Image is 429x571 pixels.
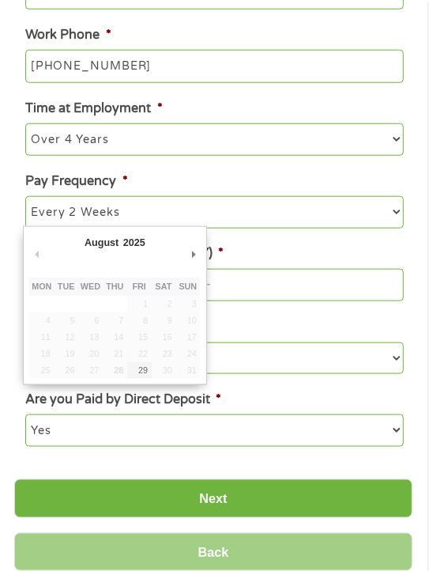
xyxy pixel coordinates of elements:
[25,100,162,117] label: Time at Employment
[25,269,403,302] input: Use the arrow keys to pick a date
[25,391,221,408] label: Are you Paid by Direct Deposit
[132,282,145,291] abbr: Friday
[14,479,412,518] input: Next
[25,50,403,83] input: (231) 754-4010
[82,233,121,254] div: August
[186,244,200,266] button: Next Month
[156,282,172,291] abbr: Saturday
[25,27,111,43] label: Work Phone
[179,282,197,291] abbr: Sunday
[32,282,51,291] abbr: Monday
[58,282,75,291] abbr: Tuesday
[121,233,147,254] div: 2025
[81,282,100,291] abbr: Wednesday
[127,362,152,379] button: 29
[106,282,123,291] abbr: Thursday
[25,173,127,190] label: Pay Frequency
[29,244,43,266] button: Previous Month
